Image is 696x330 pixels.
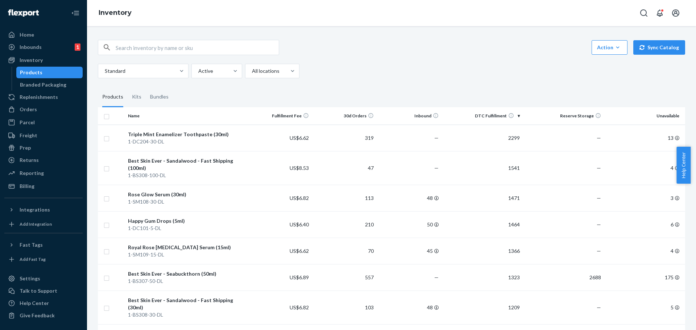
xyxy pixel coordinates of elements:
td: 48 [377,185,442,211]
div: Best Skin Ever - Sandalwood - Fast Shipping (30ml) [128,297,244,311]
input: Search inventory by name or sku [116,40,279,55]
div: Best Skin Ever - Sandalwood - Fast Shipping (100ml) [128,157,244,172]
div: Kits [132,87,141,107]
div: Royal Rose [MEDICAL_DATA] Serum (15ml) [128,244,244,251]
div: Branded Packaging [20,81,66,88]
div: Fast Tags [20,241,43,248]
a: Branded Packaging [16,79,83,91]
button: Close Navigation [68,6,83,20]
div: 1-DC101-5-DL [128,225,244,232]
td: 1464 [442,211,523,238]
span: — [434,135,439,141]
div: Parcel [20,119,35,126]
div: Happy Gum Drops (5ml) [128,217,244,225]
button: Open Search Box [637,6,651,20]
th: Name [125,107,247,125]
div: Integrations [20,206,50,213]
span: — [597,135,601,141]
td: 13 [604,125,685,151]
td: 175 [604,264,685,291]
td: 4 [604,238,685,264]
div: Inbounds [20,43,42,51]
a: Inventory [4,54,83,66]
span: US$6.62 [290,135,309,141]
td: 48 [377,291,442,324]
td: 50 [377,211,442,238]
span: US$6.40 [290,221,309,227]
div: Settings [20,275,40,282]
a: Add Integration [4,218,83,230]
td: 319 [312,125,377,151]
button: Action [592,40,627,55]
div: Add Integration [20,221,52,227]
td: 2299 [442,125,523,151]
div: Products [20,69,42,76]
th: Reserve Storage [523,107,604,125]
div: Billing [20,183,34,190]
span: — [434,165,439,171]
td: 1323 [442,264,523,291]
span: US$6.82 [290,195,309,201]
span: — [597,195,601,201]
th: 30d Orders [312,107,377,125]
div: Talk to Support [20,287,57,295]
a: Products [16,67,83,78]
span: — [434,274,439,280]
iframe: Opens a widget where you can chat to one of our agents [650,308,689,326]
button: Talk to Support [4,285,83,297]
div: Best Skin Ever - Seabuckthorn (50ml) [128,270,244,277]
div: 1-SM109-15-DL [128,251,244,258]
td: 6 [604,211,685,238]
th: Unavailable [604,107,685,125]
ol: breadcrumbs [93,3,137,24]
input: Standard [104,67,105,75]
span: — [597,304,601,310]
div: Home [20,31,34,38]
button: Sync Catalog [633,40,685,55]
td: 557 [312,264,377,291]
td: 5 [604,291,685,324]
td: 47 [312,151,377,185]
div: Replenishments [20,93,58,101]
div: Triple Mint Enamelizer Toothpaste (30ml) [128,131,244,138]
a: Parcel [4,117,83,128]
a: Inventory [99,9,132,17]
div: Action [597,44,622,51]
th: Fulfillment Fee [247,107,312,125]
span: US$6.82 [290,304,309,310]
span: US$6.89 [290,274,309,280]
a: Orders [4,104,83,115]
th: DTC Fulfillment [442,107,523,125]
button: Fast Tags [4,239,83,251]
div: Inventory [20,57,43,64]
td: 1366 [442,238,523,264]
div: Prep [20,144,31,151]
div: 1-DC204-30-DL [128,138,244,145]
div: Help Center [20,300,49,307]
div: 1-BS308-30-DL [128,311,244,318]
div: Products [102,87,123,107]
div: Orders [20,106,37,113]
a: Returns [4,154,83,166]
a: Reporting [4,167,83,179]
td: 113 [312,185,377,211]
div: 1-BS308-100-DL [128,172,244,179]
div: Give Feedback [20,312,55,319]
td: 210 [312,211,377,238]
div: Bundles [150,87,169,107]
span: — [597,221,601,227]
button: Open account menu [668,6,683,20]
a: Help Center [4,297,83,309]
a: Add Fast Tag [4,254,83,265]
td: 1209 [442,291,523,324]
div: Freight [20,132,37,139]
td: 70 [312,238,377,264]
th: Inbound [377,107,442,125]
a: Inbounds1 [4,41,83,53]
span: Help Center [676,147,691,184]
button: Integrations [4,204,83,216]
a: Billing [4,180,83,192]
span: — [597,165,601,171]
td: 45 [377,238,442,264]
